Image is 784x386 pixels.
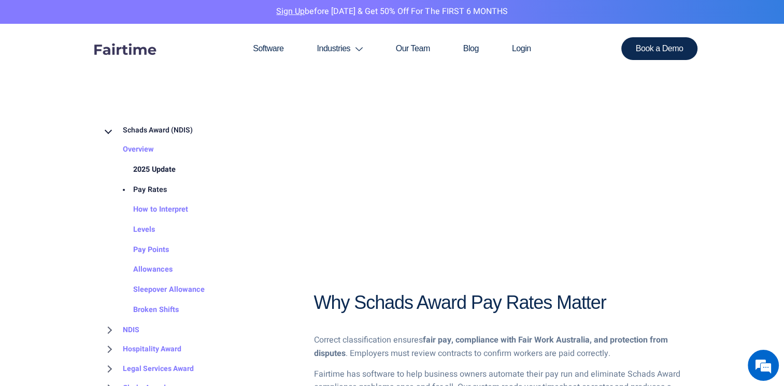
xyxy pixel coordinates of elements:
a: Blog [447,24,495,73]
strong: fair pay, compliance with Fair Work Australia, and protection from disputes [314,334,668,360]
a: Legal Services Award [102,359,194,378]
div: Minimize live chat window [170,5,195,30]
a: Broken Shifts [112,300,179,320]
a: Login [495,24,548,73]
a: Industries [300,24,379,73]
div: Chat with us now [54,58,174,71]
a: NDIS [102,320,139,339]
span: We're online! [60,123,143,227]
a: Schads Award (NDIS) [102,120,193,140]
a: Sign Up [276,5,305,18]
a: Allowances [112,260,173,280]
p: before [DATE] & Get 50% Off for the FIRST 6 MONTHS [8,5,776,19]
a: Hospitality Award [102,339,181,359]
a: Pay Rates [112,180,167,200]
a: Software [236,24,300,73]
a: How to Interpret [112,200,188,220]
a: 2025 Update [112,159,176,180]
p: Correct classification ensures . Employers must review contracts to confirm workers are paid corr... [314,334,682,360]
a: Overview [102,140,154,160]
a: Pay Points [112,240,169,260]
a: Our Team [379,24,447,73]
textarea: Type your message and hit 'Enter' [5,268,197,304]
a: Sleepover Allowance [112,280,205,300]
iframe: Guide to Schads Award Levels & Pay Points [314,117,679,272]
span: Book a Demo [636,44,683,53]
a: Book a Demo [621,37,698,60]
strong: Why Schads Award Pay Rates Matter [314,292,606,313]
a: Levels [112,219,155,240]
